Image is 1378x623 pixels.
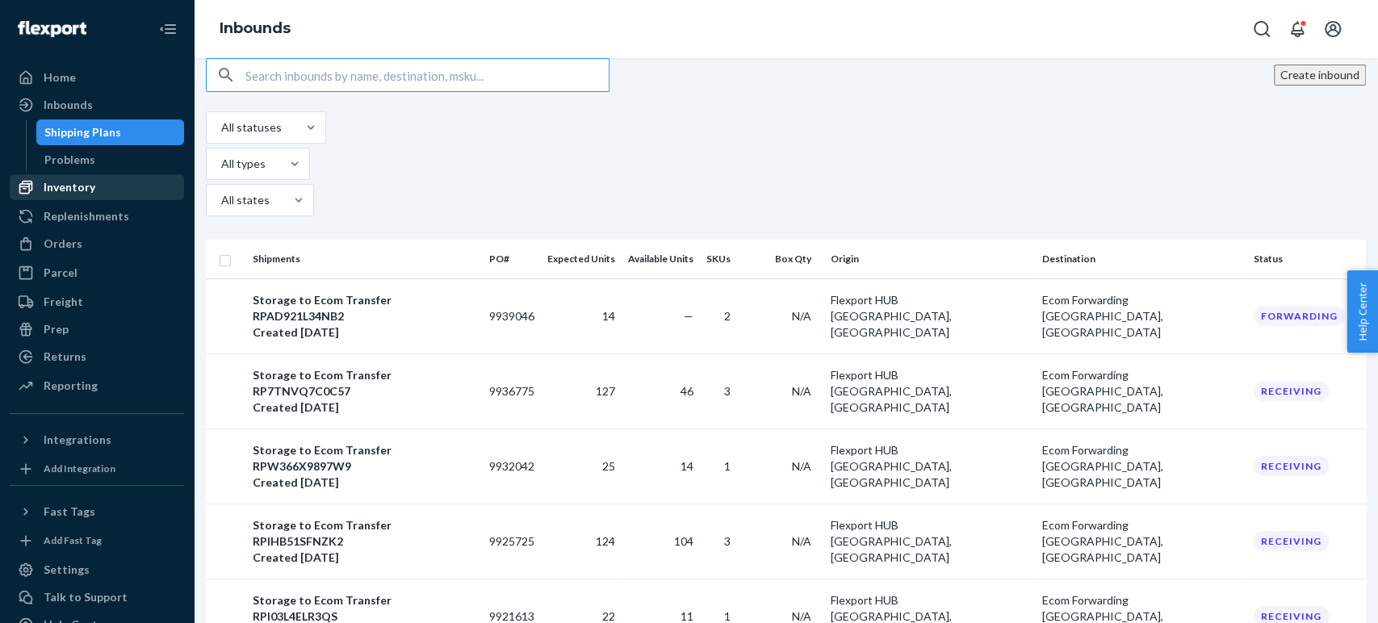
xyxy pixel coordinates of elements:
[245,59,609,91] input: Search inbounds by name, destination, msku...
[44,152,95,168] div: Problems
[10,459,184,479] a: Add Integration
[253,550,476,566] div: Created [DATE]
[44,562,90,578] div: Settings
[44,236,82,252] div: Orders
[792,309,811,323] span: N/A
[831,442,1029,458] div: Flexport HUB
[792,534,811,548] span: N/A
[44,265,77,281] div: Parcel
[246,240,483,278] th: Shipments
[1246,13,1278,45] button: Open Search Box
[684,309,693,323] span: —
[10,174,184,200] a: Inventory
[10,427,184,453] button: Integrations
[253,517,476,550] div: Storage to Ecom Transfer RPIHB51SFNZK2
[792,384,811,398] span: N/A
[1042,309,1163,339] span: [GEOGRAPHIC_DATA], [GEOGRAPHIC_DATA]
[44,69,76,86] div: Home
[622,240,700,278] th: Available Units
[681,459,693,473] span: 14
[1254,456,1329,476] div: Receiving
[253,399,476,416] div: Created [DATE]
[10,260,184,286] a: Parcel
[44,124,121,140] div: Shipping Plans
[1317,13,1349,45] button: Open account menu
[10,373,184,399] a: Reporting
[1254,381,1329,401] div: Receiving
[10,557,184,583] a: Settings
[824,240,1036,278] th: Origin
[1042,459,1163,489] span: [GEOGRAPHIC_DATA], [GEOGRAPHIC_DATA]
[10,92,184,118] a: Inbounds
[743,240,824,278] th: Box Qty
[483,240,541,278] th: PO#
[831,292,1029,308] div: Flexport HUB
[1042,517,1241,533] div: Ecom Forwarding
[44,432,111,448] div: Integrations
[10,231,184,257] a: Orders
[831,367,1029,383] div: Flexport HUB
[10,316,184,342] a: Prep
[10,344,184,370] a: Returns
[253,442,476,475] div: Storage to Ecom Transfer RPW366X9897W9
[681,609,693,623] span: 11
[1042,292,1241,308] div: Ecom Forwarding
[44,462,115,475] div: Add Integration
[1042,367,1241,383] div: Ecom Forwarding
[44,97,93,113] div: Inbounds
[681,384,693,398] span: 46
[220,156,221,172] input: All types
[483,353,541,429] td: 9936775
[831,534,952,564] span: [GEOGRAPHIC_DATA], [GEOGRAPHIC_DATA]
[10,203,184,229] a: Replenishments
[724,384,731,398] span: 3
[18,21,86,37] img: Flexport logo
[483,504,541,579] td: 9925725
[541,240,622,278] th: Expected Units
[44,504,95,520] div: Fast Tags
[253,324,476,341] div: Created [DATE]
[207,6,304,52] ol: breadcrumbs
[724,534,731,548] span: 3
[602,309,615,323] span: 14
[831,384,952,414] span: [GEOGRAPHIC_DATA], [GEOGRAPHIC_DATA]
[792,609,811,623] span: N/A
[1274,65,1366,86] button: Create inbound
[1254,531,1329,551] div: Receiving
[220,119,221,136] input: All statuses
[724,309,731,323] span: 2
[44,349,86,365] div: Returns
[1042,592,1241,608] div: Ecom Forwarding
[1247,240,1366,278] th: Status
[1042,534,1163,564] span: [GEOGRAPHIC_DATA], [GEOGRAPHIC_DATA]
[483,429,541,504] td: 9932042
[831,592,1029,608] div: Flexport HUB
[724,459,731,473] span: 1
[596,534,615,548] span: 124
[253,292,476,324] div: Storage to Ecom Transfer RPAD921L34NB2
[152,13,184,45] button: Close Navigation
[44,589,128,605] div: Talk to Support
[10,584,184,610] a: Talk to Support
[220,192,221,208] input: All states
[602,609,615,623] span: 22
[36,119,185,145] a: Shipping Plans
[596,384,615,398] span: 127
[831,309,952,339] span: [GEOGRAPHIC_DATA], [GEOGRAPHIC_DATA]
[602,459,615,473] span: 25
[10,499,184,525] button: Fast Tags
[831,459,952,489] span: [GEOGRAPHIC_DATA], [GEOGRAPHIC_DATA]
[253,475,476,491] div: Created [DATE]
[674,534,693,548] span: 104
[10,65,184,90] a: Home
[220,19,291,37] a: Inbounds
[700,240,743,278] th: SKUs
[1347,270,1378,353] button: Help Center
[44,533,102,547] div: Add Fast Tag
[1042,384,1163,414] span: [GEOGRAPHIC_DATA], [GEOGRAPHIC_DATA]
[44,294,83,310] div: Freight
[831,517,1029,533] div: Flexport HUB
[44,179,95,195] div: Inventory
[10,531,184,550] a: Add Fast Tag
